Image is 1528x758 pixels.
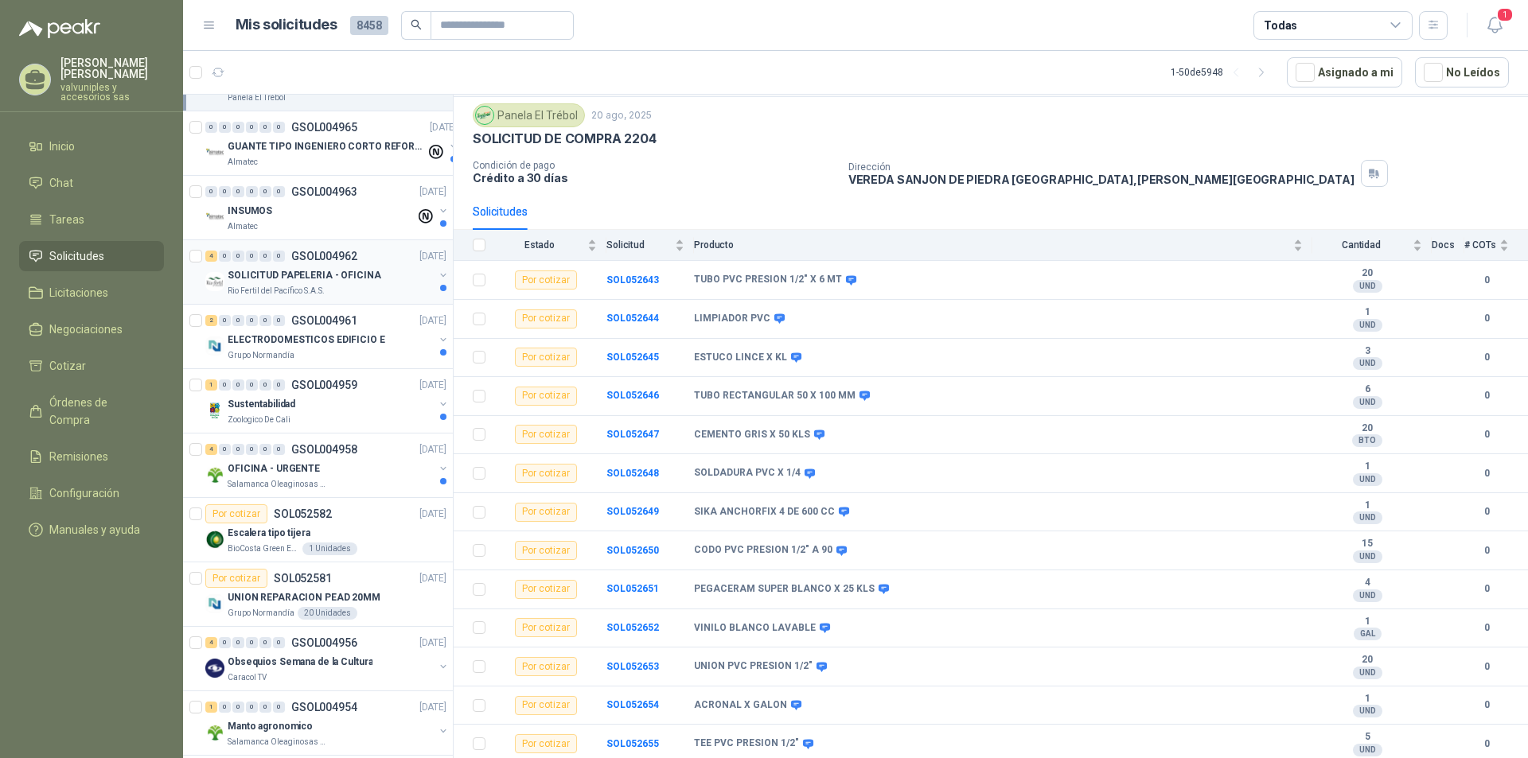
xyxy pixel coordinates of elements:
[19,387,164,435] a: Órdenes de Compra
[419,442,446,457] p: [DATE]
[606,230,694,261] th: Solicitud
[1352,434,1382,447] div: BTO
[228,671,267,684] p: Caracol TV
[274,573,332,584] p: SOL052581
[19,204,164,235] a: Tareas
[273,702,285,713] div: 0
[228,204,272,219] p: INSUMOS
[49,394,149,429] span: Órdenes de Compra
[1464,239,1496,251] span: # COTs
[291,444,357,455] p: GSOL004958
[205,379,217,391] div: 1
[232,186,244,197] div: 0
[419,185,446,200] p: [DATE]
[259,379,271,391] div: 0
[19,19,100,38] img: Logo peakr
[694,583,875,596] b: PEGACERAM SUPER BLANCO X 25 KLS
[1464,698,1509,713] b: 0
[694,313,770,325] b: LIMPIADOR PVC
[1312,731,1422,744] b: 5
[205,594,224,613] img: Company Logo
[19,241,164,271] a: Solicitudes
[291,251,357,262] p: GSOL004962
[205,637,217,648] div: 4
[606,699,659,710] a: SOL052654
[515,503,577,522] div: Por cotizar
[606,390,659,401] a: SOL052646
[205,444,217,455] div: 4
[606,429,659,440] a: SOL052647
[1464,581,1509,597] b: 0
[606,738,659,749] b: SOL052655
[246,186,258,197] div: 0
[219,315,231,326] div: 0
[411,19,422,30] span: search
[298,607,357,620] div: 20 Unidades
[419,571,446,586] p: [DATE]
[205,659,224,678] img: Company Logo
[606,274,659,286] b: SOL052643
[291,186,357,197] p: GSOL004963
[473,130,657,147] p: SOLICITUD DE COMPRA 2204
[694,239,1290,251] span: Producto
[515,618,577,637] div: Por cotizar
[495,239,584,251] span: Estado
[515,425,577,444] div: Por cotizar
[219,122,231,133] div: 0
[515,580,577,599] div: Por cotizar
[49,357,86,375] span: Cotizar
[236,14,337,37] h1: Mis solicitudes
[302,542,357,555] div: 1 Unidades
[1353,705,1382,717] div: UND
[606,468,659,479] a: SOL052648
[228,332,385,348] p: ELECTRODOMESTICOS EDIFICIO E
[419,313,446,328] p: [DATE]
[259,702,271,713] div: 0
[515,734,577,753] div: Por cotizar
[515,696,577,715] div: Por cotizar
[694,352,787,364] b: ESTUCO LINCE X KL
[1312,654,1422,667] b: 20
[49,521,140,538] span: Manuales y ayuda
[19,441,164,472] a: Remisiones
[228,268,381,283] p: SOLICITUD PAPELERIA - OFICINA
[1312,230,1432,261] th: Cantidad
[473,103,585,127] div: Panela El Trébol
[1353,589,1382,602] div: UND
[205,186,217,197] div: 0
[291,122,357,133] p: GSOL004965
[228,156,258,169] p: Almatec
[205,465,224,484] img: Company Logo
[19,515,164,545] a: Manuales y ayuda
[228,736,328,748] p: Salamanca Oleaginosas SAS
[473,171,836,185] p: Crédito a 30 días
[205,251,217,262] div: 4
[205,272,224,291] img: Company Logo
[476,107,493,124] img: Company Logo
[694,230,1312,261] th: Producto
[848,161,1355,173] p: Dirección
[694,699,787,712] b: ACRONAL X GALON
[1312,616,1422,628] b: 1
[228,414,290,426] p: Zoologico De Cali
[219,637,231,648] div: 0
[606,661,659,672] b: SOL052653
[591,108,652,123] p: 20 ago, 2025
[228,719,313,734] p: Manto agronomico
[246,702,258,713] div: 0
[205,401,224,420] img: Company Logo
[19,478,164,508] a: Configuración
[1312,306,1422,319] b: 1
[19,168,164,198] a: Chat
[430,120,457,135] p: [DATE]
[1353,667,1382,679] div: UND
[1312,538,1422,550] b: 15
[246,637,258,648] div: 0
[246,315,258,326] div: 0
[1480,11,1509,40] button: 1
[515,270,577,290] div: Por cotizar
[1464,388,1509,403] b: 0
[232,251,244,262] div: 0
[205,143,224,162] img: Company Logo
